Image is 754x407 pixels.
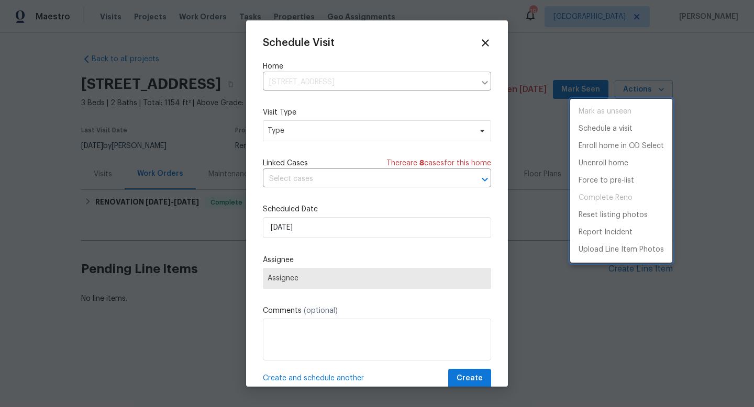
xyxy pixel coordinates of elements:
span: Project is already completed [570,189,672,207]
p: Report Incident [579,227,633,238]
p: Force to pre-list [579,175,634,186]
p: Upload Line Item Photos [579,244,664,255]
p: Reset listing photos [579,210,648,221]
p: Enroll home in OD Select [579,141,664,152]
p: Unenroll home [579,158,628,169]
p: Schedule a visit [579,123,633,134]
